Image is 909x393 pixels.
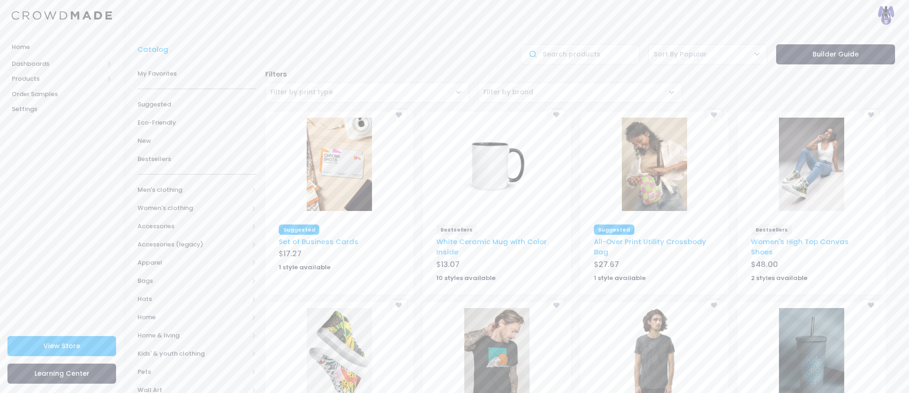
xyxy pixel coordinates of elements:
[138,295,248,304] span: Hats
[776,44,895,64] a: Builder Guide
[12,105,112,114] span: Settings
[751,225,792,235] span: Bestsellers
[436,259,558,272] div: $
[12,59,104,69] span: Dashboards
[436,274,496,282] strong: 10 styles available
[138,276,248,286] span: Bags
[138,150,256,168] a: Bestsellers
[138,69,256,78] span: My Favorites
[751,237,849,257] a: Women's High Top Canvas Shoes
[283,248,302,259] span: 17.27
[478,83,682,103] span: Filter by brand
[138,95,256,113] a: Suggested
[751,274,807,282] strong: 2 styles available
[279,237,358,246] a: Set of Business Cards
[138,185,248,195] span: Men's clothing
[756,259,778,270] span: 48.00
[138,331,248,340] span: Home & living
[12,90,112,99] span: Order Samples
[12,11,112,20] img: Logo
[138,154,256,164] span: Bestsellers
[483,87,533,97] span: Filter by brand
[138,100,256,109] span: Suggested
[138,113,256,132] a: Eco-Friendly
[265,83,469,103] span: Filter by print type
[12,74,104,84] span: Products
[7,364,116,384] a: Learning Center
[270,87,333,97] span: Filter by print type
[12,42,112,52] span: Home
[279,248,400,261] div: $
[138,64,256,83] a: My Favorites
[279,225,319,235] span: Suggested
[138,367,248,377] span: Pets
[138,118,256,127] span: Eco-Friendly
[436,237,547,257] a: White Ceramic Mug with Color Inside
[599,259,619,270] span: 27.67
[648,44,767,64] span: Sort By Popular
[43,341,80,351] span: View Store
[34,369,90,378] span: Learning Center
[441,259,460,270] span: 13.07
[138,240,248,249] span: Accessories (legacy)
[138,222,248,231] span: Accessories
[279,263,331,272] strong: 1 style available
[876,6,895,25] img: User
[138,258,248,267] span: Apparel
[521,44,640,64] input: Search products
[594,237,706,257] a: All-Over Print Utility Crossbody Bag
[594,225,634,235] span: Suggested
[7,336,116,356] a: View Store
[138,204,248,213] span: Women's clothing
[261,69,899,79] div: Filters
[138,136,256,146] span: New
[594,259,715,272] div: $
[654,49,707,59] span: Sort By Popular
[138,349,248,358] span: Kids' & youth clothing
[138,313,248,322] span: Home
[751,259,872,272] div: $
[436,225,477,235] span: Bestsellers
[138,44,173,55] a: Catalog
[594,274,646,282] strong: 1 style available
[138,132,256,150] a: New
